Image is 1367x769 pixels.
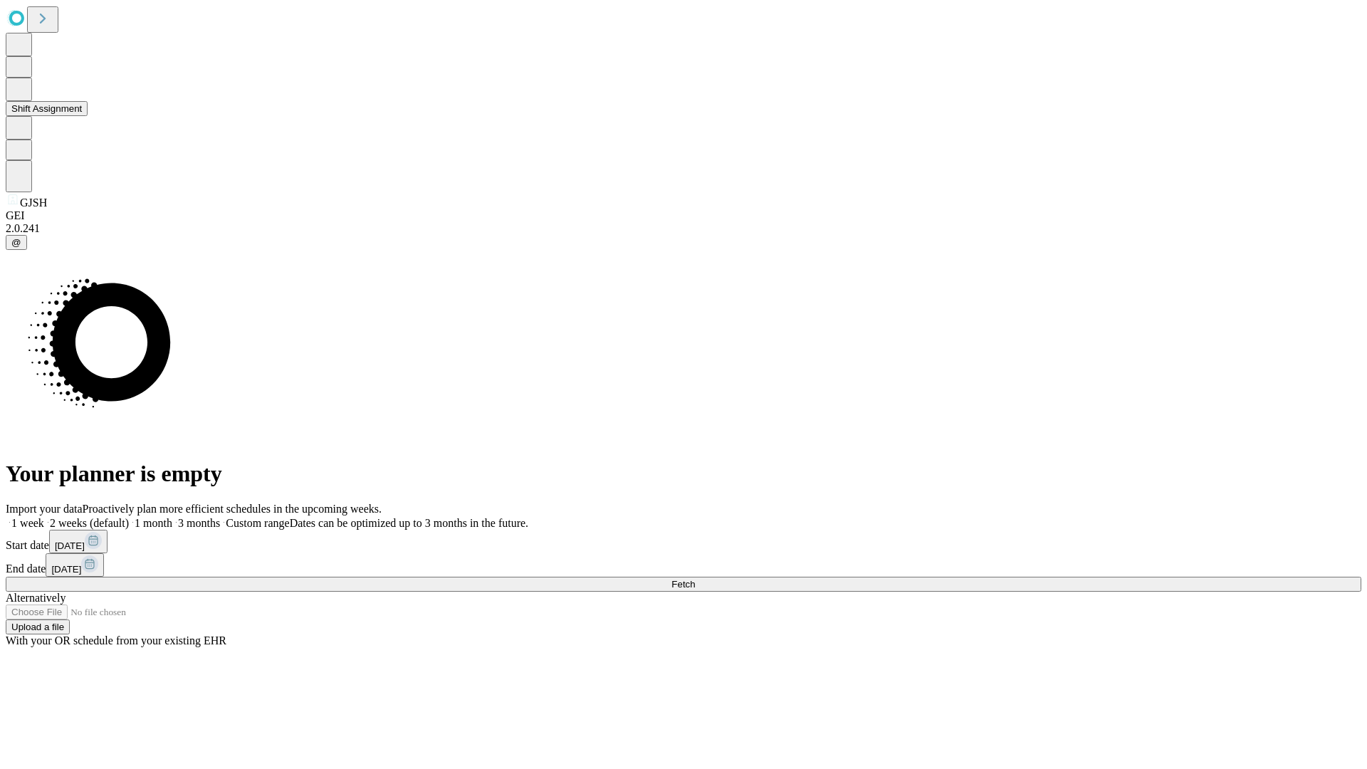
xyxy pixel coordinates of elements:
[55,540,85,551] span: [DATE]
[11,237,21,248] span: @
[135,517,172,529] span: 1 month
[178,517,220,529] span: 3 months
[83,503,382,515] span: Proactively plan more efficient schedules in the upcoming weeks.
[6,553,1361,577] div: End date
[226,517,289,529] span: Custom range
[6,530,1361,553] div: Start date
[20,197,47,209] span: GJSH
[51,564,81,575] span: [DATE]
[6,235,27,250] button: @
[290,517,528,529] span: Dates can be optimized up to 3 months in the future.
[50,517,129,529] span: 2 weeks (default)
[6,461,1361,487] h1: Your planner is empty
[6,101,88,116] button: Shift Assignment
[6,503,83,515] span: Import your data
[6,634,226,647] span: With your OR schedule from your existing EHR
[46,553,104,577] button: [DATE]
[6,619,70,634] button: Upload a file
[11,517,44,529] span: 1 week
[49,530,108,553] button: [DATE]
[6,577,1361,592] button: Fetch
[6,209,1361,222] div: GEI
[6,222,1361,235] div: 2.0.241
[6,592,66,604] span: Alternatively
[671,579,695,590] span: Fetch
